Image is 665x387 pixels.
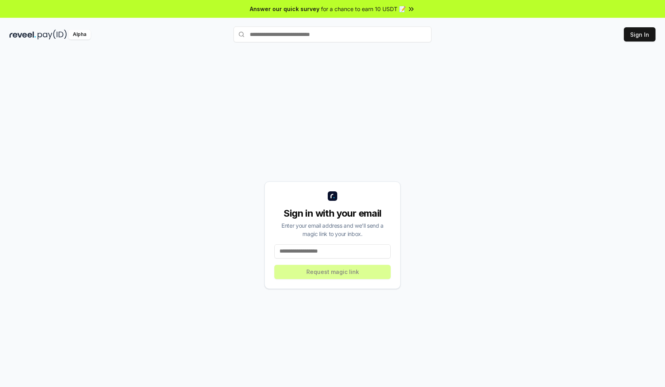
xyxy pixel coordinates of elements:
[250,5,319,13] span: Answer our quick survey
[38,30,67,40] img: pay_id
[624,27,655,42] button: Sign In
[274,207,391,220] div: Sign in with your email
[9,30,36,40] img: reveel_dark
[328,191,337,201] img: logo_small
[68,30,91,40] div: Alpha
[274,221,391,238] div: Enter your email address and we’ll send a magic link to your inbox.
[321,5,406,13] span: for a chance to earn 10 USDT 📝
